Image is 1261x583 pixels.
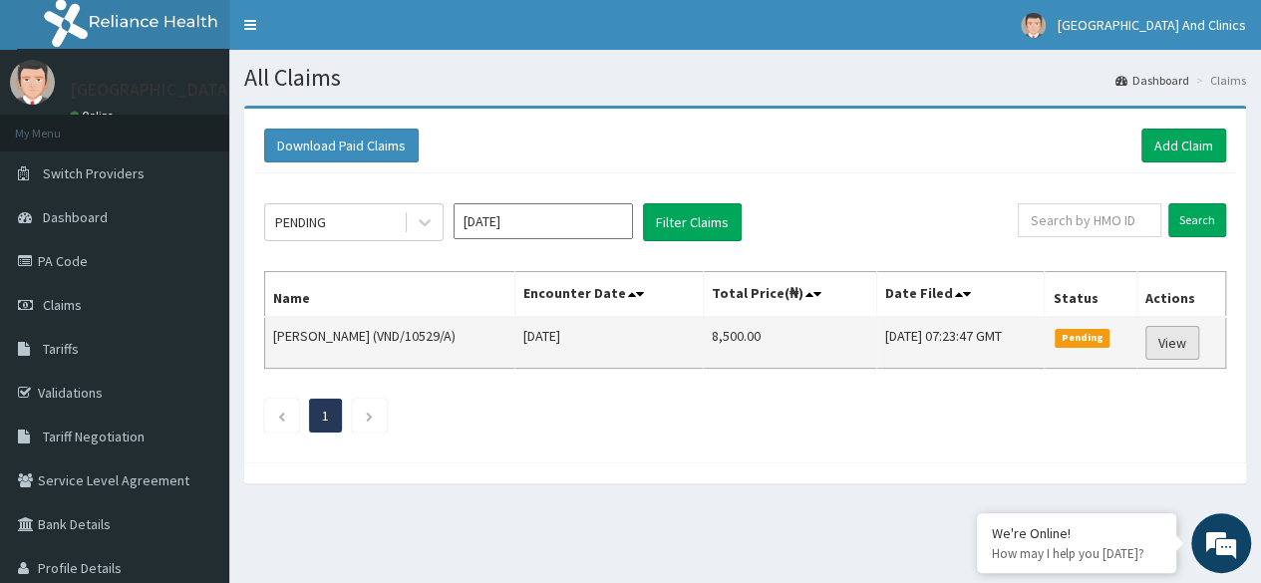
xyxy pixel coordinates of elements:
span: Dashboard [43,208,108,226]
li: Claims [1191,72,1246,89]
img: User Image [10,60,55,105]
td: [DATE] 07:23:47 GMT [877,317,1045,369]
h1: All Claims [244,65,1246,91]
span: Pending [1055,329,1109,347]
a: View [1145,326,1199,360]
input: Search [1168,203,1226,237]
td: [PERSON_NAME] (VND/10529/A) [265,317,515,369]
th: Encounter Date [515,272,703,318]
button: Filter Claims [643,203,742,241]
a: Previous page [277,407,286,425]
a: Next page [365,407,374,425]
th: Status [1045,272,1136,318]
span: Switch Providers [43,164,145,182]
td: 8,500.00 [703,317,877,369]
input: Search by HMO ID [1018,203,1161,237]
th: Name [265,272,515,318]
td: [DATE] [515,317,703,369]
span: [GEOGRAPHIC_DATA] And Clinics [1058,16,1246,34]
th: Total Price(₦) [703,272,877,318]
span: Tariffs [43,340,79,358]
div: We're Online! [992,524,1161,542]
a: Add Claim [1141,129,1226,162]
input: Select Month and Year [454,203,633,239]
th: Date Filed [877,272,1045,318]
p: How may I help you today? [992,545,1161,562]
div: PENDING [275,212,326,232]
img: User Image [1021,13,1046,38]
a: Online [70,109,118,123]
span: Claims [43,296,82,314]
p: [GEOGRAPHIC_DATA] And Clinics [70,81,322,99]
a: Dashboard [1115,72,1189,89]
th: Actions [1136,272,1225,318]
a: Page 1 is your current page [322,407,329,425]
button: Download Paid Claims [264,129,419,162]
span: Tariff Negotiation [43,428,145,445]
